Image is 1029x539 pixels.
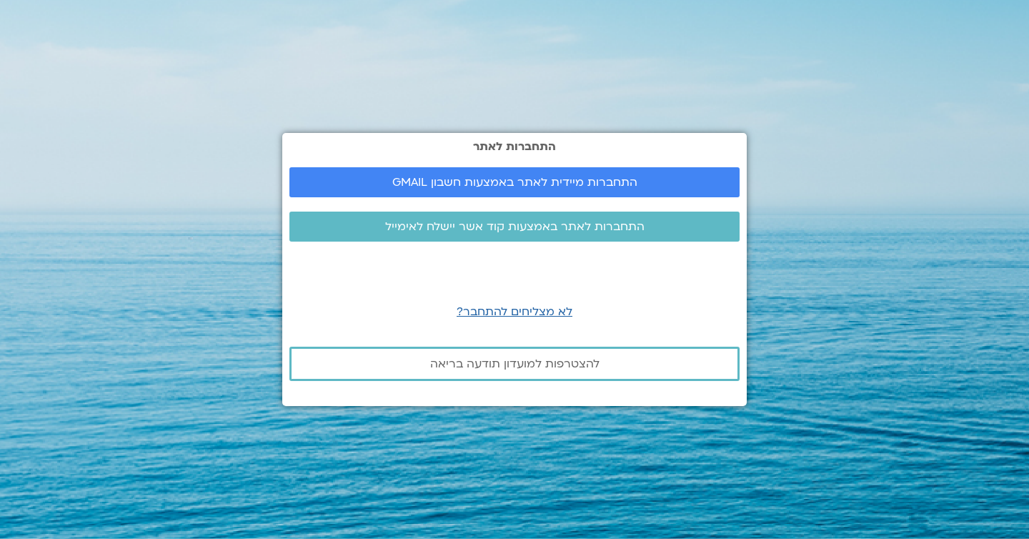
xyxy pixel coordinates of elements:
[457,304,572,320] a: לא מצליחים להתחבר?
[385,220,645,233] span: התחברות לאתר באמצעות קוד אשר יישלח לאימייל
[289,167,740,197] a: התחברות מיידית לאתר באמצעות חשבון GMAIL
[289,140,740,153] h2: התחברות לאתר
[289,347,740,381] a: להצטרפות למועדון תודעה בריאה
[430,357,600,370] span: להצטרפות למועדון תודעה בריאה
[392,176,637,189] span: התחברות מיידית לאתר באמצעות חשבון GMAIL
[289,212,740,242] a: התחברות לאתר באמצעות קוד אשר יישלח לאימייל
